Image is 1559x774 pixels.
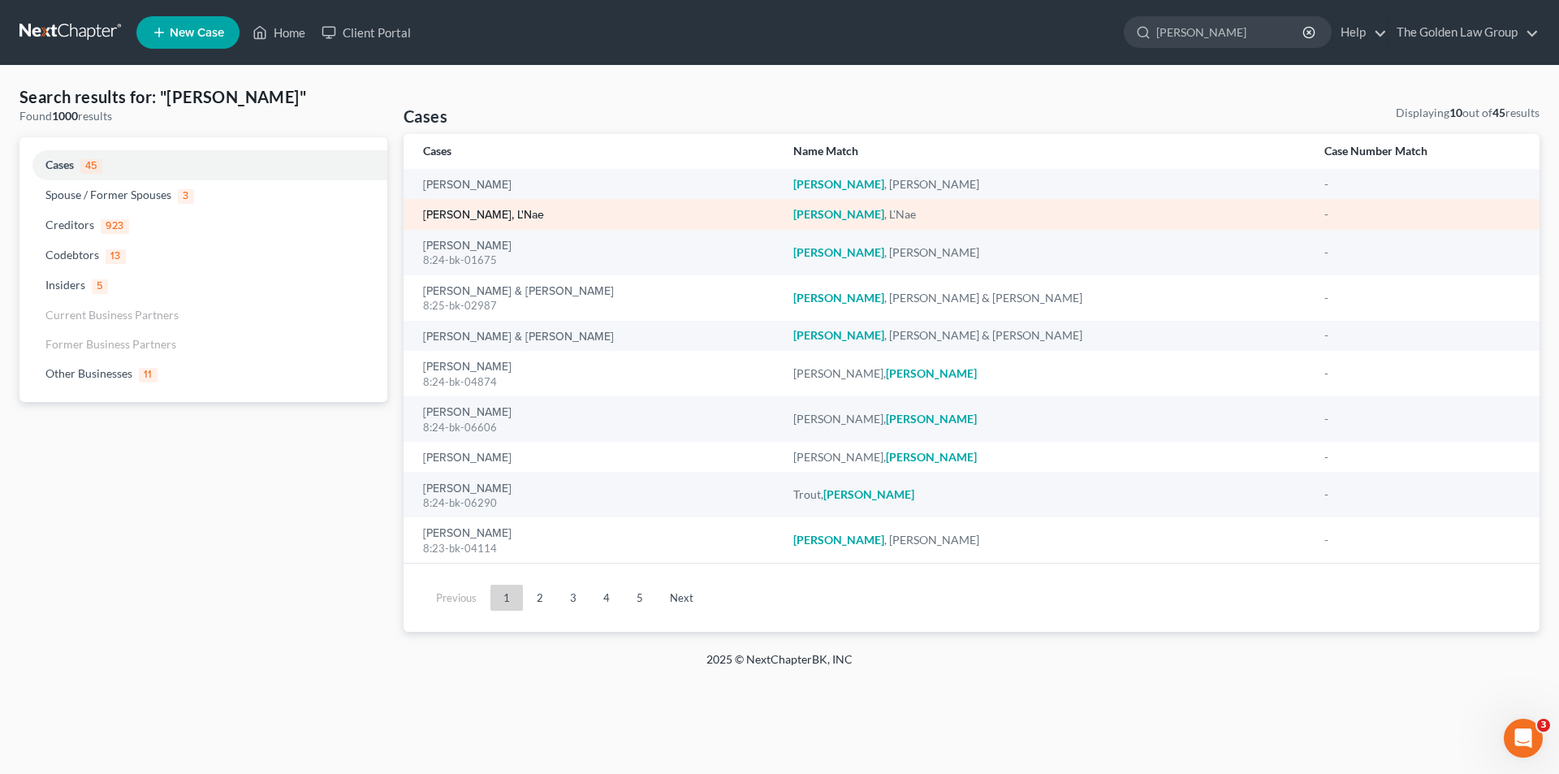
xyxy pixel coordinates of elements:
[423,407,512,418] a: [PERSON_NAME]
[404,105,447,128] h4: Cases
[657,585,706,611] a: Next
[423,374,767,390] div: 8:24-bk-04874
[793,176,1298,192] div: , [PERSON_NAME]
[19,270,387,301] a: Insiders5
[1156,17,1305,47] input: Search by name...
[317,651,1242,681] div: 2025 © NextChapterBK, INC
[793,244,1298,261] div: , [PERSON_NAME]
[45,337,176,351] span: Former Business Partners
[1449,106,1462,119] strong: 10
[793,177,884,191] em: [PERSON_NAME]
[823,487,914,501] em: [PERSON_NAME]
[45,308,179,322] span: Current Business Partners
[793,328,884,342] em: [PERSON_NAME]
[313,18,419,47] a: Client Portal
[886,412,977,426] em: [PERSON_NAME]
[1332,18,1387,47] a: Help
[19,85,387,108] h4: Search results for: "[PERSON_NAME]"
[793,533,884,547] em: [PERSON_NAME]
[793,532,1298,548] div: , [PERSON_NAME]
[1388,18,1539,47] a: The Golden Law Group
[423,361,512,373] a: [PERSON_NAME]
[793,290,1298,306] div: , [PERSON_NAME] & [PERSON_NAME]
[1324,532,1521,548] div: -
[423,452,512,464] a: [PERSON_NAME]
[1324,411,1521,427] div: -
[1324,365,1521,382] div: -
[793,245,884,259] em: [PERSON_NAME]
[1324,486,1521,503] div: -
[1396,105,1540,121] div: Displaying out of results
[423,210,544,221] a: [PERSON_NAME], L'Nae
[1311,134,1540,169] th: Case Number Match
[45,188,171,201] span: Spouse / Former Spouses
[19,240,387,270] a: Codebtors13
[793,449,1298,465] div: [PERSON_NAME],
[886,366,977,380] em: [PERSON_NAME]
[423,495,767,511] div: 8:24-bk-06290
[1324,327,1521,344] div: -
[793,365,1298,382] div: [PERSON_NAME],
[780,134,1311,169] th: Name Match
[45,218,94,231] span: Creditors
[423,331,614,343] a: [PERSON_NAME] & [PERSON_NAME]
[423,179,512,191] a: [PERSON_NAME]
[45,158,74,171] span: Cases
[178,189,194,204] span: 3
[101,219,129,234] span: 923
[793,327,1298,344] div: , [PERSON_NAME] & [PERSON_NAME]
[793,486,1298,503] div: Trout,
[423,298,767,313] div: 8:25-bk-02987
[404,134,780,169] th: Cases
[423,240,512,252] a: [PERSON_NAME]
[1324,290,1521,306] div: -
[80,159,102,174] span: 45
[19,301,387,330] a: Current Business Partners
[45,248,99,262] span: Codebtors
[423,253,767,268] div: 8:24-bk-01675
[886,450,977,464] em: [PERSON_NAME]
[423,483,512,495] a: [PERSON_NAME]
[423,528,512,539] a: [PERSON_NAME]
[19,330,387,359] a: Former Business Partners
[1504,719,1543,758] iframe: Intercom live chat
[19,210,387,240] a: Creditors923
[557,585,589,611] a: 3
[52,109,78,123] strong: 1000
[1537,719,1550,732] span: 3
[1324,206,1521,223] div: -
[19,180,387,210] a: Spouse / Former Spouses3
[45,366,132,380] span: Other Businesses
[244,18,313,47] a: Home
[1492,106,1505,119] strong: 45
[624,585,656,611] a: 5
[92,279,108,294] span: 5
[19,359,387,389] a: Other Businesses11
[524,585,556,611] a: 2
[1324,176,1521,192] div: -
[793,291,884,305] em: [PERSON_NAME]
[793,207,884,221] em: [PERSON_NAME]
[19,150,387,180] a: Cases45
[45,278,85,292] span: Insiders
[590,585,623,611] a: 4
[490,585,523,611] a: 1
[19,108,387,124] div: Found results
[139,368,158,383] span: 11
[793,206,1298,223] div: , L'Nae
[170,27,224,39] span: New Case
[423,420,767,435] div: 8:24-bk-06606
[423,286,614,297] a: [PERSON_NAME] & [PERSON_NAME]
[1324,449,1521,465] div: -
[106,249,126,264] span: 13
[793,411,1298,427] div: [PERSON_NAME],
[1324,244,1521,261] div: -
[423,541,767,556] div: 8:23-bk-04114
